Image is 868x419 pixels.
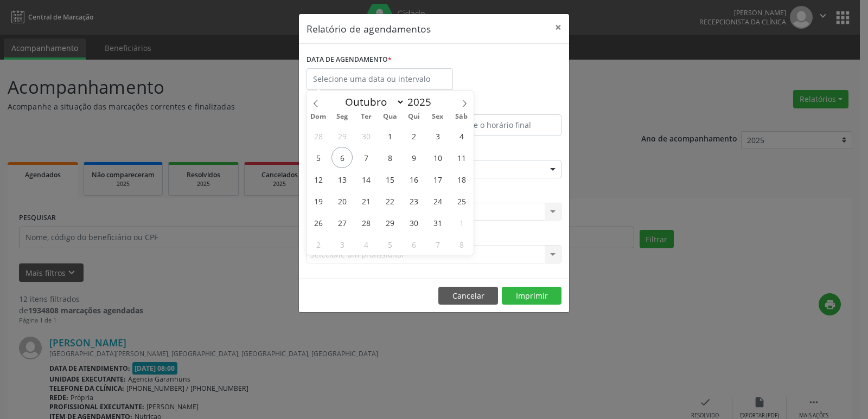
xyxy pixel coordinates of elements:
[379,169,400,190] span: Outubro 15, 2025
[308,190,329,211] span: Outubro 19, 2025
[451,169,472,190] span: Outubro 18, 2025
[403,234,424,255] span: Novembro 6, 2025
[547,14,569,41] button: Close
[405,95,441,109] input: Year
[307,51,392,68] label: DATA DE AGENDAMENTO
[451,125,472,146] span: Outubro 4, 2025
[340,94,405,109] select: Month
[355,169,376,190] span: Outubro 14, 2025
[427,169,448,190] span: Outubro 17, 2025
[355,212,376,233] span: Outubro 28, 2025
[403,147,424,168] span: Outubro 9, 2025
[307,113,330,120] span: Dom
[330,113,354,120] span: Seg
[355,125,376,146] span: Setembro 30, 2025
[307,22,431,36] h5: Relatório de agendamentos
[451,212,472,233] span: Novembro 1, 2025
[331,125,353,146] span: Setembro 29, 2025
[379,147,400,168] span: Outubro 8, 2025
[502,287,561,305] button: Imprimir
[437,98,561,114] label: ATÉ
[378,113,402,120] span: Qua
[355,234,376,255] span: Novembro 4, 2025
[331,212,353,233] span: Outubro 27, 2025
[331,234,353,255] span: Novembro 3, 2025
[427,190,448,211] span: Outubro 24, 2025
[308,212,329,233] span: Outubro 26, 2025
[427,234,448,255] span: Novembro 7, 2025
[451,147,472,168] span: Outubro 11, 2025
[438,287,498,305] button: Cancelar
[379,125,400,146] span: Outubro 1, 2025
[307,68,453,90] input: Selecione uma data ou intervalo
[331,147,353,168] span: Outubro 6, 2025
[308,234,329,255] span: Novembro 2, 2025
[308,169,329,190] span: Outubro 12, 2025
[308,125,329,146] span: Setembro 28, 2025
[379,212,400,233] span: Outubro 29, 2025
[437,114,561,136] input: Selecione o horário final
[379,234,400,255] span: Novembro 5, 2025
[427,212,448,233] span: Outubro 31, 2025
[450,113,474,120] span: Sáb
[403,190,424,211] span: Outubro 23, 2025
[451,190,472,211] span: Outubro 25, 2025
[354,113,378,120] span: Ter
[331,190,353,211] span: Outubro 20, 2025
[426,113,450,120] span: Sex
[402,113,426,120] span: Qui
[403,212,424,233] span: Outubro 30, 2025
[308,147,329,168] span: Outubro 5, 2025
[403,125,424,146] span: Outubro 2, 2025
[427,147,448,168] span: Outubro 10, 2025
[331,169,353,190] span: Outubro 13, 2025
[451,234,472,255] span: Novembro 8, 2025
[355,190,376,211] span: Outubro 21, 2025
[379,190,400,211] span: Outubro 22, 2025
[427,125,448,146] span: Outubro 3, 2025
[403,169,424,190] span: Outubro 16, 2025
[355,147,376,168] span: Outubro 7, 2025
